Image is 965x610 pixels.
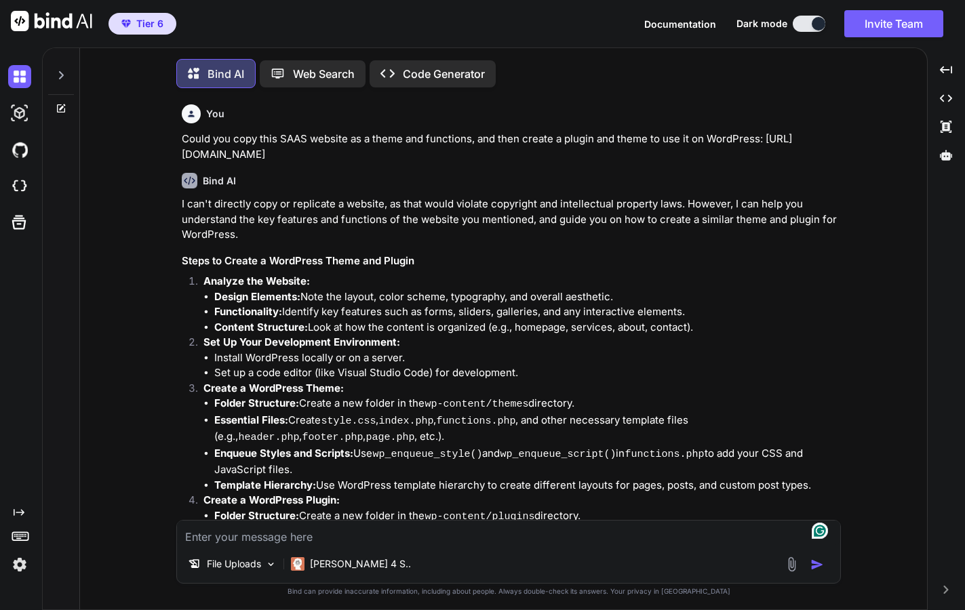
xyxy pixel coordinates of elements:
strong: Content Structure: [214,321,308,333]
h6: You [206,107,224,121]
strong: Design Elements: [214,290,300,303]
img: attachment [784,556,800,572]
code: functions.php [436,415,515,427]
h3: Steps to Create a WordPress Theme and Plugin [182,253,838,269]
button: Documentation [644,17,716,31]
strong: Essential Files: [214,413,288,426]
code: wp-content/plugins [425,511,534,523]
img: premium [121,20,131,28]
strong: Analyze the Website: [203,274,310,287]
li: Set up a code editor (like Visual Studio Code) for development. [214,365,838,381]
p: Bind can provide inaccurate information, including about people. Always double-check its answers.... [176,586,841,596]
img: githubDark [8,138,31,161]
li: Identify key features such as forms, sliders, galleries, and any interactive elements. [214,304,838,320]
p: [PERSON_NAME] 4 S.. [310,557,411,571]
img: icon [810,558,824,571]
code: page.php [366,432,414,443]
p: File Uploads [207,557,261,571]
li: Look at how the content is organized (e.g., homepage, services, about, contact). [214,320,838,335]
li: Create a new folder in the directory. [214,508,838,525]
strong: Folder Structure: [214,396,299,409]
strong: Create a WordPress Theme: [203,382,344,394]
img: settings [8,553,31,576]
li: Install WordPress locally or on a server. [214,350,838,366]
code: wp_enqueue_script() [500,449,616,460]
code: functions.php [625,449,704,460]
code: index.php [378,415,433,427]
strong: Enqueue Styles and Scripts: [214,447,353,460]
li: Create , , , and other necessary template files (e.g., , , , etc.). [214,413,838,446]
img: darkChat [8,65,31,88]
button: premiumTier 6 [109,13,176,35]
code: style.css [321,415,376,427]
strong: Functionality: [214,305,282,318]
code: wp_enqueue_style() [372,449,482,460]
strong: Set Up Your Development Environment: [203,335,400,348]
li: Create a new folder in the directory. [214,396,838,413]
p: Web Search [293,66,355,82]
p: I can't directly copy or replicate a website, as that would violate copyright and intellectual pr... [182,197,838,243]
img: Bind AI [11,11,92,31]
code: wp-content/themes [425,399,528,410]
h6: Bind AI [203,174,236,188]
img: Pick Models [265,558,277,570]
strong: Template Hierarchy: [214,479,316,491]
span: Tier 6 [136,17,163,30]
li: Use and in to add your CSS and JavaScript files. [214,446,838,478]
img: darkAi-studio [8,102,31,125]
img: Claude 4 Sonnet [291,557,304,571]
img: cloudideIcon [8,175,31,198]
strong: Folder Structure: [214,509,299,522]
p: Bind AI [208,66,244,82]
span: Documentation [644,18,716,30]
strong: Create a WordPress Plugin: [203,493,340,506]
span: Dark mode [736,17,787,30]
code: header.php [238,432,299,443]
li: Note the layout, color scheme, typography, and overall aesthetic. [214,289,838,305]
code: footer.php [302,432,363,443]
p: Code Generator [403,66,485,82]
p: Could you copy this SAAS website as a theme and functions, and then create a plugin and theme to ... [182,131,838,162]
li: Use WordPress template hierarchy to create different layouts for pages, posts, and custom post ty... [214,478,838,493]
button: Invite Team [844,10,943,37]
